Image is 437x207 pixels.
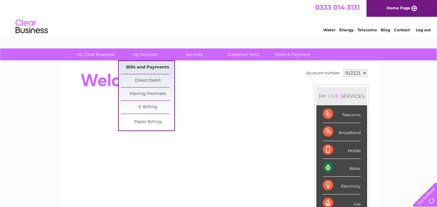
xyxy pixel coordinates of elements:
a: Paper Billing [121,116,174,129]
div: MY SERVICES [316,87,367,105]
a: Energy [339,27,354,32]
a: Telecoms [357,27,377,32]
a: 0333 014 3131 [315,3,360,11]
div: Water [323,159,361,177]
div: Telecoms [323,105,361,123]
a: Services [168,48,221,60]
div: Mobile [323,141,361,159]
a: Moving Premises [121,88,174,100]
a: Contact [394,27,410,32]
div: LIVE [327,93,340,99]
a: Customer Help [217,48,270,60]
a: My Clear Business [69,48,123,60]
div: Electricity [323,177,361,194]
a: Make A Payment [266,48,319,60]
a: Water [323,27,335,32]
a: Log out [416,27,431,32]
a: Direct Debit [121,74,174,87]
a: Bills and Payments [121,61,174,74]
a: E-Billing [121,101,174,114]
div: Broadband [323,123,361,141]
img: logo.png [15,17,48,36]
a: Blog [381,27,390,32]
a: My Account [118,48,172,60]
td: Account number [305,67,342,78]
div: Clear Business is a trading name of Verastar Limited (registered in [GEOGRAPHIC_DATA] No. 3667643... [66,4,372,31]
